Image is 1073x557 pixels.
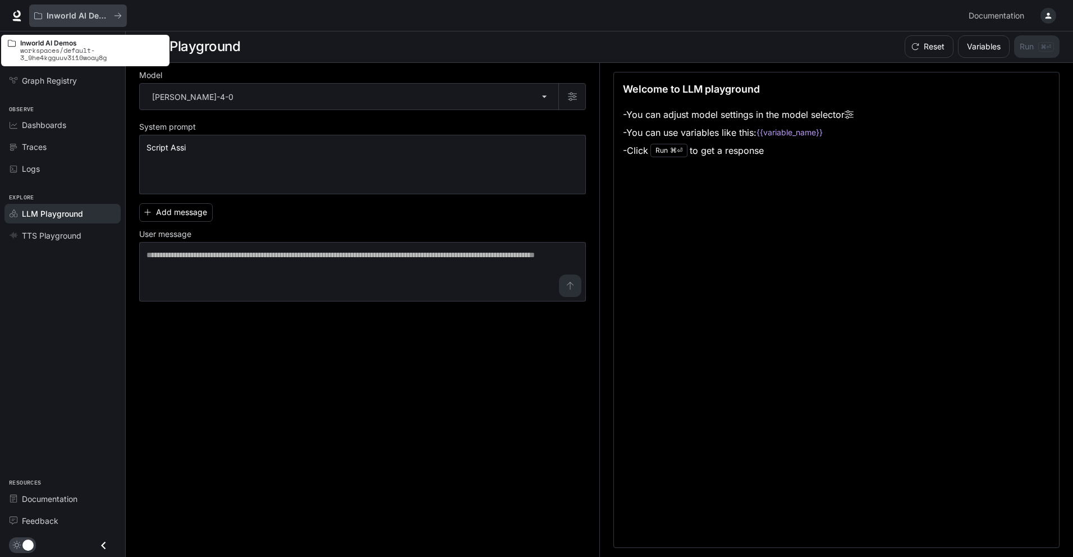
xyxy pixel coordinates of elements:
[4,511,121,531] a: Feedback
[22,119,66,131] span: Dashboards
[4,489,121,509] a: Documentation
[623,81,760,97] p: Welcome to LLM playground
[22,75,77,86] span: Graph Registry
[623,141,854,159] li: - Click to get a response
[139,71,162,79] p: Model
[4,115,121,135] a: Dashboards
[4,159,121,179] a: Logs
[22,538,34,551] span: Dark mode toggle
[4,71,121,90] a: Graph Registry
[969,9,1024,23] span: Documentation
[139,203,213,222] button: Add message
[139,123,196,131] p: System prompt
[20,39,163,47] p: Inworld AI Demos
[4,204,121,223] a: LLM Playground
[91,534,116,557] button: Close drawer
[22,515,58,527] span: Feedback
[139,230,191,238] p: User message
[4,226,121,245] a: TTS Playground
[22,208,83,220] span: LLM Playground
[140,84,558,109] div: [PERSON_NAME]-4-0
[139,35,240,58] h1: LLM Playground
[22,163,40,175] span: Logs
[22,230,81,241] span: TTS Playground
[623,124,854,141] li: - You can use variables like this:
[623,106,854,124] li: - You can adjust model settings in the model selector
[4,137,121,157] a: Traces
[964,4,1033,27] a: Documentation
[756,127,823,138] code: {{variable_name}}
[905,35,953,58] button: Reset
[20,47,163,61] p: workspaces/default-3_9he4kgguuv3i10woay8g
[958,35,1010,58] button: Variables
[22,493,77,505] span: Documentation
[22,141,47,153] span: Traces
[47,11,109,21] p: Inworld AI Demos
[29,4,127,27] button: All workspaces
[152,91,233,103] p: [PERSON_NAME]-4-0
[650,144,687,157] div: Run
[670,147,682,154] p: ⌘⏎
